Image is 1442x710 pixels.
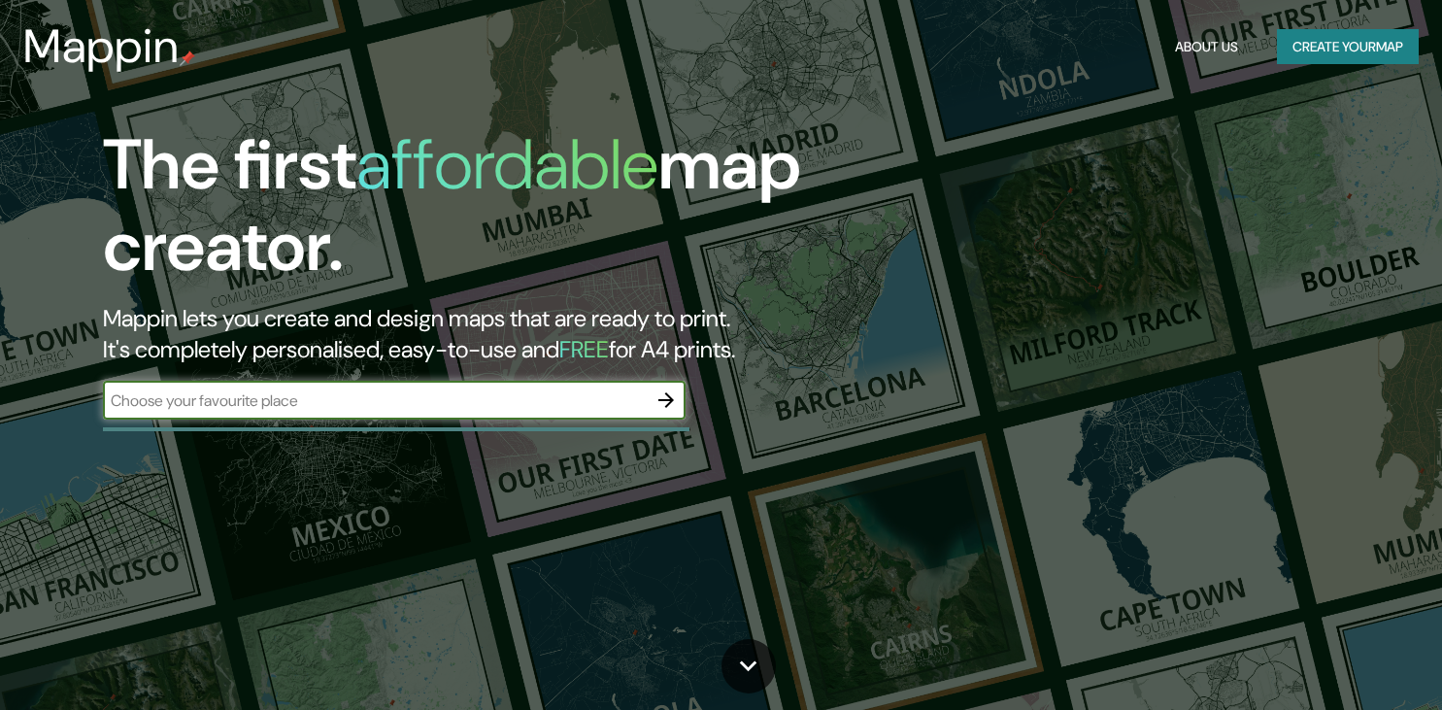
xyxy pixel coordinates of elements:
iframe: Help widget launcher [1269,634,1421,689]
input: Choose your favourite place [103,389,647,412]
h1: The first map creator. [103,124,824,303]
h5: FREE [559,334,609,364]
h1: affordable [356,119,658,210]
img: mappin-pin [180,51,195,66]
button: Create yourmap [1277,29,1419,65]
h2: Mappin lets you create and design maps that are ready to print. It's completely personalised, eas... [103,303,824,365]
h3: Mappin [23,19,180,74]
button: About Us [1167,29,1246,65]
